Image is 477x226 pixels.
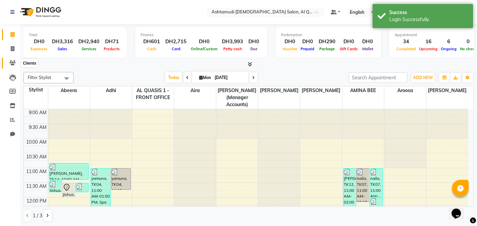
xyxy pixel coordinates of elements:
span: AMINA BEE [342,86,384,95]
span: AL QUASIS 1 - FRONT OFFICE [132,86,174,102]
div: 12:00 PM [25,198,48,205]
div: Login Successfully. [389,16,468,23]
span: Completed [395,47,417,51]
div: 6 [439,38,458,46]
span: Ongoing [439,47,458,51]
img: logo [17,3,63,21]
span: Aira [174,86,216,95]
div: DH0 [360,38,376,46]
button: ADD NEW [411,73,434,82]
span: Filter Stylist [28,75,51,80]
div: DH601 [141,38,163,46]
div: DH71 [102,38,122,46]
div: naila, TK07, 11:00 AM-12:00 PM, Creative Hair Cut [370,168,383,197]
span: Aroosa [384,86,426,95]
div: naila, TK07, 11:00 AM-12:10 PM, Roots Color - Schwarzkopf/L’Oréal [356,168,369,202]
span: Card [170,47,182,51]
span: Due [249,47,259,51]
div: [PERSON_NAME], TK14, 10:50 AM-11:25 AM, Eyebrow Threading,Upper Lip Threading [49,163,88,179]
span: Services [80,47,98,51]
div: 10:00 AM [25,139,48,146]
span: Expenses [29,47,49,51]
span: [PERSON_NAME] [426,86,468,95]
span: Abeera [48,86,90,95]
span: Voucher [281,47,299,51]
span: Wallet [360,47,375,51]
div: Success [389,9,468,16]
span: Online/Custom [189,47,219,51]
div: DH0 [189,38,219,46]
span: Package [318,47,336,51]
div: DH0 [281,38,299,46]
div: 34 [395,38,417,46]
span: 1 / 3 [33,212,42,219]
span: [PERSON_NAME] [300,86,342,95]
div: DH0 [246,38,262,46]
div: DH2,715 [163,38,189,46]
div: rekha, TK01, 11:30 AM-11:50 AM, Eyebrow Threading [76,183,88,192]
span: [PERSON_NAME] [258,86,300,95]
div: Finance [141,32,262,38]
span: Upcoming [417,47,439,51]
input: Search Appointment [349,72,407,83]
div: Jishus, TK17, 11:25 AM-11:50 AM, Brazilian Waxing [49,180,62,192]
div: 11:30 AM [25,183,48,190]
div: DH0 [29,38,49,46]
span: Cash [145,47,158,51]
iframe: chat widget [449,199,470,219]
span: Prepaid [299,47,316,51]
span: Products [102,47,122,51]
div: DH0 [338,38,360,46]
span: Mon [197,75,213,80]
span: Adhi [90,86,132,95]
div: DH2,940 [76,38,102,46]
div: Redemption [281,32,376,38]
span: ADD NEW [413,75,433,80]
input: 2025-09-01 [213,73,246,83]
div: DH3,316 [49,38,76,46]
div: Stylist [24,86,48,93]
span: Sales [56,47,69,51]
div: DH3,993 [219,38,246,46]
div: 9:30 AM [27,124,48,131]
div: 10:30 AM [25,153,48,160]
div: 9:00 AM [27,109,48,116]
span: Today [165,72,182,83]
div: Jishus, TK11, 11:30 AM-12:00 PM, Buttock Waxing [62,183,75,197]
div: Total [29,32,122,38]
div: DH0 [299,38,316,46]
div: 16 [417,38,439,46]
div: 11:00 AM [25,168,48,175]
div: Clients [21,59,38,67]
span: Gift Cards [338,47,360,51]
div: DH290 [316,38,338,46]
div: yamuna, TK04, 11:00 AM-11:45 AM, Classic Pedicure [111,168,131,190]
span: [PERSON_NAME] (Manager Accounts) [216,86,258,109]
span: Petty cash [222,47,244,51]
